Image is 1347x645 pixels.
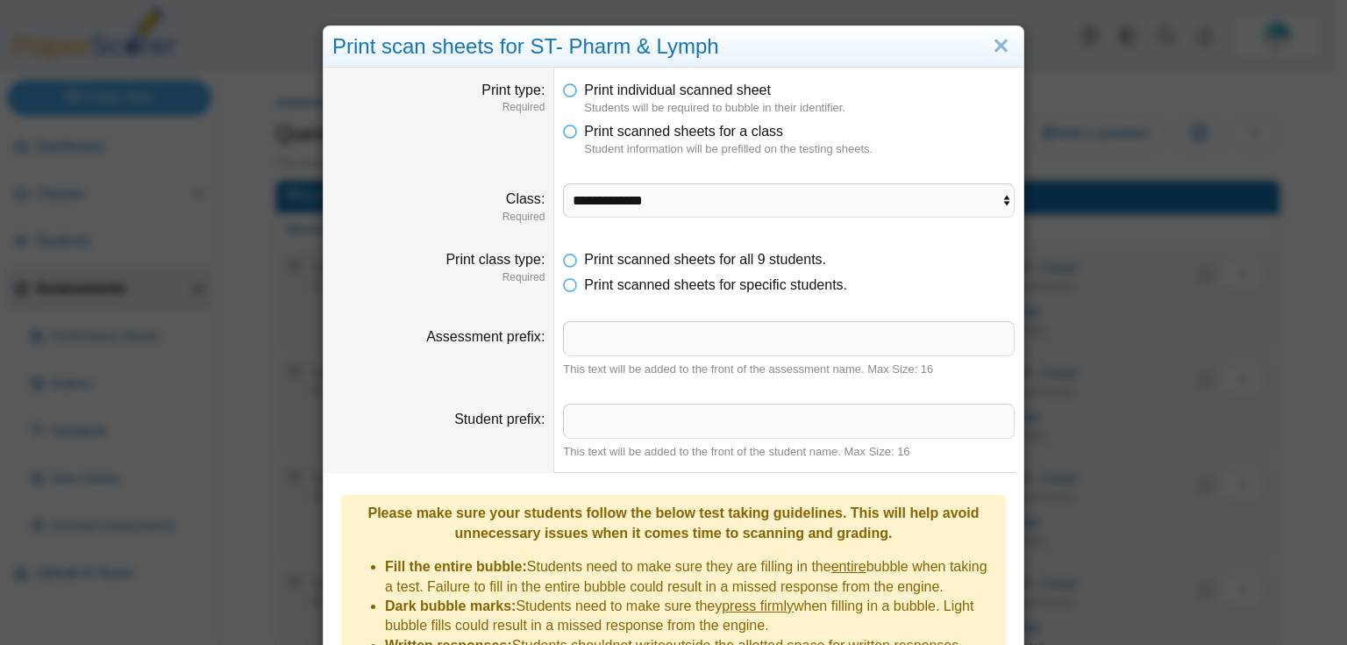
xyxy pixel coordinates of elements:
[563,362,1015,377] div: This text will be added to the front of the assessment name. Max Size: 16
[385,598,516,613] b: Dark bubble marks:
[385,559,527,574] b: Fill the entire bubble:
[506,191,545,206] label: Class
[332,210,545,225] dfn: Required
[367,505,979,540] b: Please make sure your students follow the below test taking guidelines. This will help avoid unne...
[332,100,545,115] dfn: Required
[722,598,794,613] u: press firmly
[584,141,1015,157] dfn: Student information will be prefilled on the testing sheets.
[481,82,545,97] label: Print type
[332,270,545,285] dfn: Required
[831,559,866,574] u: entire
[584,100,1015,116] dfn: Students will be required to bubble in their identifier.
[987,32,1015,61] a: Close
[385,597,997,636] li: Students need to make sure they when filling in a bubble. Light bubble fills could result in a mi...
[426,329,545,344] label: Assessment prefix
[385,557,997,597] li: Students need to make sure they are filling in the bubble when taking a test. Failure to fill in ...
[445,252,545,267] label: Print class type
[584,252,826,267] span: Print scanned sheets for all 9 students.
[584,82,771,97] span: Print individual scanned sheet
[324,26,1023,68] div: Print scan sheets for ST- Pharm & Lymph
[584,277,847,292] span: Print scanned sheets for specific students.
[454,412,545,426] label: Student prefix
[584,124,783,139] span: Print scanned sheets for a class
[563,444,1015,460] div: This text will be added to the front of the student name. Max Size: 16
